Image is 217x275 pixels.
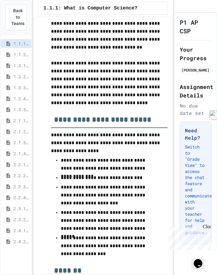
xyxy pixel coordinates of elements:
span: Back to Teams [11,8,24,27]
h2: Assignment Details [180,82,211,100]
div: [PERSON_NAME] [182,67,210,73]
span: 1.3.4: Big Idea 4 - Computing Systems and Networks [13,95,29,102]
span: 1.1.1: What is Computer Science? [43,5,137,12]
span: 2.1.3: Challenge Problem - The Bridge [13,139,29,146]
span: 2.2.1: The Power of Algorithms [13,161,29,168]
span: 2.4.1: Algorithm Practice Exercises [13,227,29,234]
span: 2.4.2: AP Practice Questions [13,238,29,245]
span: 1.3.5: Big Idea 5 - Impact of Computing [13,106,29,113]
span: 2.2.2: Specifying Ideas with Pseudocode [13,172,29,179]
div: Chat with us now!Close [2,2,42,39]
p: Switch to "Grade View" to access the chat feature and communicate with your teacher for help and ... [185,144,206,236]
div: No due date set [180,102,211,117]
h2: Your Progress [180,45,211,62]
span: 1.1.1: What is Computer Science? [13,40,29,47]
span: 2.2.3: Visualizing Logic with Flowcharts [13,183,29,190]
span: 1.3.1: Big Idea 1 - Creative Development [13,62,29,69]
h3: Need Help? [185,127,206,141]
span: 2.3.1: Understanding Games with Flowcharts [13,205,29,212]
span: 2.3.2: Problem Solving Reflection [13,216,29,223]
span: 2.2.4: Designing Flowcharts [13,194,29,201]
span: 2.1.2: Learning to Solve Hard Problems [13,128,29,135]
h1: P1 AP CSP [180,18,211,35]
span: 2.1.4: Problem Solving Practice [13,150,29,157]
span: 1.3.3: Big Idea 3 - Algorithms and Programming [13,84,29,91]
span: 1.3.2: Big Idea 2 - Data [13,73,29,80]
span: 2.1.1: The Growth Mindset [13,117,29,124]
span: 1.1.2: Connect with Your World [13,51,29,58]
